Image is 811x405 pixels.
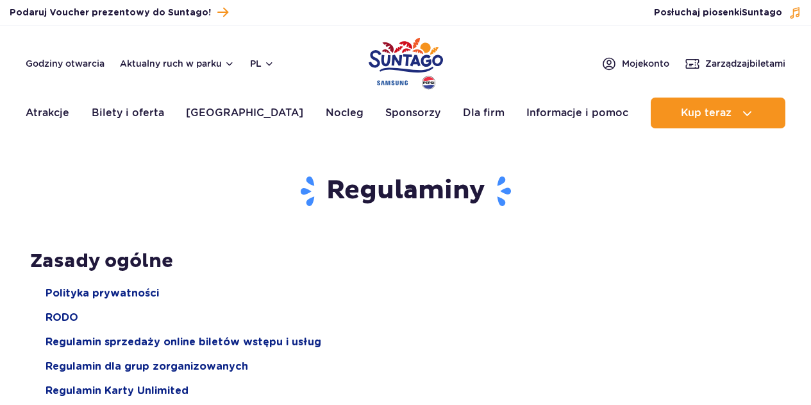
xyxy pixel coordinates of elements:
span: Posłuchaj piosenki [654,6,782,19]
a: Nocleg [326,98,364,128]
span: Podaruj Voucher prezentowy do Suntago! [10,6,211,19]
a: Bilety i oferta [92,98,164,128]
a: [GEOGRAPHIC_DATA] [186,98,303,128]
a: Regulamin sprzedaży online biletów wstępu i usług [46,335,321,349]
h1: Regulaminy [30,175,781,208]
a: Regulamin dla grup zorganizowanych [46,359,248,374]
a: Godziny otwarcia [26,57,105,70]
a: RODO [46,311,78,325]
span: Suntago [742,8,782,17]
h2: Zasady ogólne [30,249,781,273]
a: Sponsorzy [385,98,440,128]
a: Informacje i pomoc [526,98,628,128]
a: Atrakcje [26,98,69,128]
a: Zarządzajbiletami [685,56,785,71]
span: Zarządzaj biletami [705,57,785,70]
a: Polityka prywatności [46,286,159,300]
a: Dla firm [463,98,505,128]
a: Regulamin Karty Unlimited [46,384,188,398]
button: Kup teraz [651,98,785,128]
a: Mojekonto [601,56,669,71]
a: Park of Poland [369,32,443,91]
span: Kup teraz [681,107,732,119]
button: Aktualny ruch w parku [120,58,235,69]
span: Moje konto [622,57,669,70]
button: pl [250,57,274,70]
a: Podaruj Voucher prezentowy do Suntago! [10,4,228,21]
button: Posłuchaj piosenkiSuntago [654,6,801,19]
